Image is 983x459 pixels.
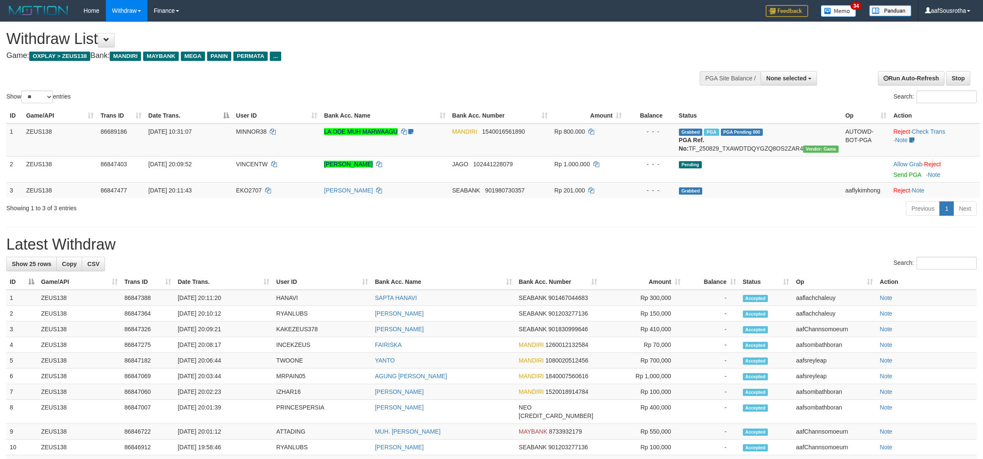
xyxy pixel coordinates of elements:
span: CSV [87,261,100,267]
span: Accepted [743,389,768,396]
span: Copy 1260012132584 to clipboard [545,341,588,348]
span: Pending [679,161,702,168]
span: Copy 1520018914784 to clipboard [545,388,588,395]
a: Allow Grab [893,161,922,168]
a: [PERSON_NAME] [324,187,373,194]
h4: Game: Bank: [6,52,647,60]
a: Show 25 rows [6,257,57,271]
th: Action [876,274,977,290]
span: Copy 1080020512456 to clipboard [545,357,588,364]
span: MANDIRI [110,52,141,61]
span: Copy 901980730357 to clipboard [485,187,524,194]
td: Rp 150,000 [601,306,684,322]
td: MRPAIN05 [273,368,371,384]
span: Copy 102441228079 to clipboard [473,161,512,168]
td: INCEKZEUS [273,337,371,353]
td: Rp 100,000 [601,440,684,455]
td: · [890,182,980,198]
span: Accepted [743,342,768,349]
span: ... [270,52,281,61]
td: aaflachchaleuy [792,306,876,322]
span: MANDIRI [519,373,544,379]
td: 3 [6,322,38,337]
td: ZEUS138 [23,182,97,198]
span: MAYBANK [143,52,179,61]
td: 86847182 [121,353,174,368]
span: SEABANK [452,187,480,194]
span: Copy 5859459265283100 to clipboard [519,412,593,419]
td: 6 [6,368,38,384]
td: - [684,322,739,337]
td: Rp 300,000 [601,290,684,306]
td: ZEUS138 [23,124,97,157]
td: [DATE] 20:09:21 [174,322,273,337]
td: ZEUS138 [38,440,121,455]
a: FAIRISKA [375,341,402,348]
td: ZEUS138 [38,306,121,322]
td: aafChannsomoeurn [792,424,876,440]
a: [PERSON_NAME] [375,388,424,395]
img: MOTION_logo.png [6,4,71,17]
td: 3 [6,182,23,198]
label: Search: [894,91,977,103]
span: 86847403 [100,161,127,168]
span: MINNOR38 [236,128,266,135]
td: [DATE] 20:06:44 [174,353,273,368]
td: 86847060 [121,384,174,400]
td: [DATE] 20:11:20 [174,290,273,306]
span: None selected [766,75,806,82]
a: Note [880,428,892,435]
a: Note [895,137,908,143]
td: TWOONE [273,353,371,368]
th: Op: activate to sort column ascending [792,274,876,290]
td: 86846722 [121,424,174,440]
th: Bank Acc. Number: activate to sort column ascending [449,108,551,124]
th: ID [6,108,23,124]
td: aafsreyleap [792,368,876,384]
td: - [684,353,739,368]
a: Reject [924,161,941,168]
td: ZEUS138 [38,384,121,400]
span: PANIN [207,52,231,61]
td: - [684,440,739,455]
span: Marked by aafkaynarin [704,129,719,136]
th: Balance [625,108,675,124]
a: Note [880,444,892,451]
a: Note [880,310,892,317]
span: MANDIRI [519,388,544,395]
td: aaflykimhong [842,182,890,198]
td: 5 [6,353,38,368]
span: Show 25 rows [12,261,51,267]
td: - [684,306,739,322]
td: HANAVI [273,290,371,306]
td: 10 [6,440,38,455]
td: aafsombathboran [792,337,876,353]
td: aafsombathboran [792,400,876,424]
span: [DATE] 20:09:52 [148,161,191,168]
td: Rp 100,000 [601,384,684,400]
td: KAKEZEUS378 [273,322,371,337]
img: Button%20Memo.svg [821,5,856,17]
td: 86847275 [121,337,174,353]
span: MAYBANK [519,428,547,435]
a: [PERSON_NAME] [375,444,424,451]
img: panduan.png [869,5,911,16]
td: 86847388 [121,290,174,306]
th: Trans ID: activate to sort column ascending [121,274,174,290]
span: SEABANK [519,310,547,317]
span: JAGO [452,161,468,168]
td: RYANLUBS [273,440,371,455]
label: Show entries [6,91,71,103]
td: 86847007 [121,400,174,424]
td: Rp 400,000 [601,400,684,424]
th: Action [890,108,980,124]
span: NEO [519,404,532,411]
a: Previous [906,201,940,216]
span: Copy 1840007560616 to clipboard [545,373,588,379]
span: Copy 8733932179 to clipboard [549,428,582,435]
td: aafsreyleap [792,353,876,368]
span: EKO2707 [236,187,262,194]
input: Search: [917,257,977,269]
span: Grabbed [679,187,703,195]
th: Bank Acc. Name: activate to sort column ascending [371,274,515,290]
